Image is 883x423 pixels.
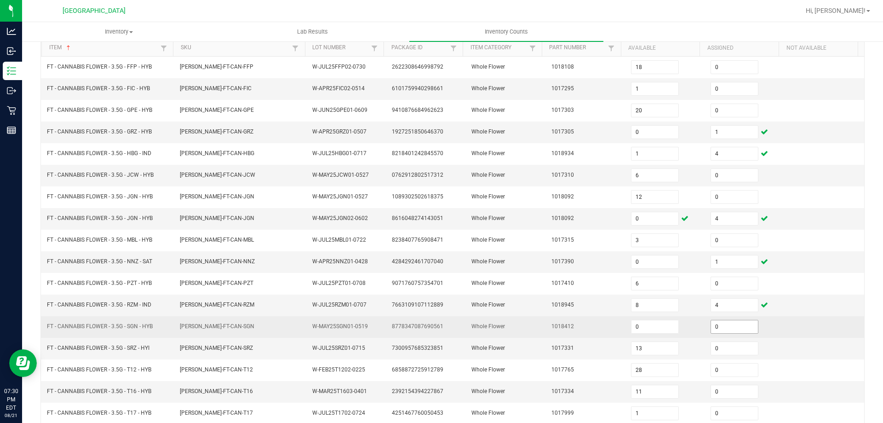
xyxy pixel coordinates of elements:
span: Whole Flower [471,128,505,135]
span: 1017999 [551,410,574,416]
span: 1018092 [551,215,574,221]
span: Whole Flower [471,172,505,178]
span: W-JUL25RZM01-0707 [312,301,367,308]
span: FT - CANNABIS FLOWER - 3.5G - T16 - HYB [47,388,151,394]
span: W-JUN25GPE01-0609 [312,107,367,113]
span: 1089302502618375 [392,193,443,200]
span: [PERSON_NAME]-FT-CAN-HBG [180,150,254,156]
span: FT - CANNABIS FLOWER - 3.5G - NNZ - SAT [47,258,152,265]
span: Whole Flower [471,301,505,308]
a: Filter [158,42,169,54]
span: [PERSON_NAME]-FT-CAN-PZT [180,280,253,286]
inline-svg: Outbound [7,86,16,95]
span: W-APR25FIC02-0514 [312,85,365,92]
th: Not Available [779,40,858,57]
span: 4251467760050453 [392,410,443,416]
span: W-JUL25SRZ01-0715 [312,345,365,351]
span: Sortable [65,44,72,52]
span: Whole Flower [471,345,505,351]
span: 1017334 [551,388,574,394]
span: 1018092 [551,193,574,200]
span: Whole Flower [471,323,505,330]
span: Lab Results [285,28,340,36]
span: 1017305 [551,128,574,135]
span: 1018934 [551,150,574,156]
span: 0762912802517312 [392,172,443,178]
span: 7663109107112889 [392,301,443,308]
span: Whole Flower [471,107,505,113]
span: W-JUL25PZT01-0708 [312,280,366,286]
span: [PERSON_NAME]-FT-CAN-FIC [180,85,252,92]
span: FT - CANNABIS FLOWER - 3.5G - GPE - HYB [47,107,152,113]
span: 8218401242845570 [392,150,443,156]
span: W-APR25GRZ01-0507 [312,128,367,135]
span: 2622308646998792 [392,64,443,70]
a: Inventory Counts [409,22,603,41]
span: Inventory [23,28,215,36]
span: FT - CANNABIS FLOWER - 3.5G - HBG - IND [47,150,151,156]
p: 07:30 PM EDT [4,387,18,412]
span: W-FEB25T1202-0225 [312,366,365,373]
span: FT - CANNABIS FLOWER - 3.5G - PZT - HYB [47,280,152,286]
span: 1927251850646370 [392,128,443,135]
a: Filter [527,42,538,54]
span: FT - CANNABIS FLOWER - 3.5G - T12 - HYB [47,366,151,373]
span: 1017295 [551,85,574,92]
span: FT - CANNABIS FLOWER - 3.5G - FFP - HYB [47,64,152,70]
span: 1018108 [551,64,574,70]
span: Whole Flower [471,258,505,265]
span: 1017303 [551,107,574,113]
span: W-JUL25T1702-0724 [312,410,365,416]
span: FT - CANNABIS FLOWER - 3.5G - MBL - HYB [47,237,152,243]
span: 2392154394227867 [392,388,443,394]
span: 1018412 [551,323,574,330]
a: Item CategorySortable [470,44,527,52]
span: W-APR25NNZ01-0428 [312,258,368,265]
a: Lab Results [216,22,409,41]
a: Inventory [22,22,216,41]
span: W-MAY25JGN02-0602 [312,215,368,221]
span: 6858872725912789 [392,366,443,373]
span: 1017410 [551,280,574,286]
span: [PERSON_NAME]-FT-CAN-T12 [180,366,253,373]
span: [PERSON_NAME]-FT-CAN-RZM [180,301,254,308]
span: 9410876684962623 [392,107,443,113]
span: Whole Flower [471,237,505,243]
span: Whole Flower [471,150,505,156]
span: W-MAY25SGN01-0519 [312,323,368,330]
span: 7300957685323851 [392,345,443,351]
span: W-JUL25MBL01-0722 [312,237,366,243]
inline-svg: Inbound [7,46,16,56]
a: Filter [290,42,301,54]
iframe: Resource center [9,349,37,377]
inline-svg: Analytics [7,27,16,36]
span: W-MAY25JGN01-0527 [312,193,368,200]
span: FT - CANNABIS FLOWER - 3.5G - JGN - HYB [47,193,153,200]
span: W-JUL25FFP02-0730 [312,64,366,70]
span: [PERSON_NAME]-FT-CAN-T16 [180,388,253,394]
span: [PERSON_NAME]-FT-CAN-FFP [180,64,253,70]
p: 08/21 [4,412,18,419]
span: [GEOGRAPHIC_DATA] [63,7,126,15]
a: Filter [369,42,380,54]
span: FT - CANNABIS FLOWER - 3.5G - FIC - HYB [47,85,150,92]
span: 1017765 [551,366,574,373]
span: [PERSON_NAME]-FT-CAN-T17 [180,410,253,416]
a: Package IdSortable [391,44,448,52]
span: Whole Flower [471,388,505,394]
span: FT - CANNABIS FLOWER - 3.5G - GRZ - HYB [47,128,152,135]
a: Part NumberSortable [549,44,606,52]
a: Filter [606,42,617,54]
span: Whole Flower [471,366,505,373]
span: Hi, [PERSON_NAME]! [806,7,866,14]
span: W-MAR25T1603-0401 [312,388,367,394]
span: Whole Flower [471,410,505,416]
span: [PERSON_NAME]-FT-CAN-GRZ [180,128,253,135]
span: FT - CANNABIS FLOWER - 3.5G - SRZ - HYI [47,345,149,351]
span: FT - CANNABIS FLOWER - 3.5G - SGN - HYB [47,323,153,330]
inline-svg: Inventory [7,66,16,75]
span: W-JUL25HBG01-0717 [312,150,367,156]
span: [PERSON_NAME]-FT-CAN-MBL [180,237,254,243]
span: [PERSON_NAME]-FT-CAN-SRZ [180,345,253,351]
a: Lot NumberSortable [312,44,369,52]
